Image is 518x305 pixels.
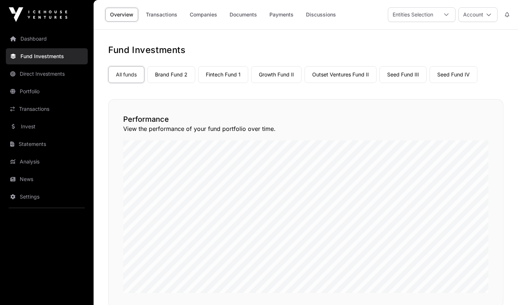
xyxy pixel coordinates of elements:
[123,124,488,133] p: View the performance of your fund portfolio over time.
[379,66,427,83] a: Seed Fund III
[265,8,298,22] a: Payments
[225,8,262,22] a: Documents
[6,154,88,170] a: Analysis
[108,44,503,56] h1: Fund Investments
[6,189,88,205] a: Settings
[6,101,88,117] a: Transactions
[9,7,67,22] img: Icehouse Ventures Logo
[6,136,88,152] a: Statements
[6,171,88,187] a: News
[6,118,88,135] a: Invest
[481,270,518,305] iframe: Chat Widget
[185,8,222,22] a: Companies
[6,83,88,99] a: Portfolio
[141,8,182,22] a: Transactions
[251,66,302,83] a: Growth Fund II
[458,7,498,22] button: Account
[108,66,144,83] a: All funds
[147,66,195,83] a: Brand Fund 2
[305,66,377,83] a: Outset Ventures Fund II
[388,8,438,22] div: Entities Selection
[198,66,248,83] a: Fintech Fund 1
[123,114,488,124] h2: Performance
[6,31,88,47] a: Dashboard
[105,8,138,22] a: Overview
[301,8,341,22] a: Discussions
[430,66,477,83] a: Seed Fund IV
[6,48,88,64] a: Fund Investments
[6,66,88,82] a: Direct Investments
